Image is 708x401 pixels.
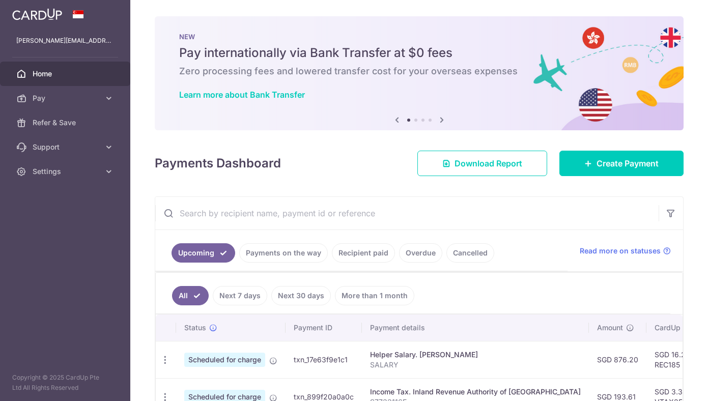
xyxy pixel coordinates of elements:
p: NEW [179,33,659,41]
a: Upcoming [172,243,235,263]
a: Create Payment [559,151,684,176]
input: Search by recipient name, payment id or reference [155,197,659,230]
span: Home [33,69,100,79]
p: [PERSON_NAME][EMAIL_ADDRESS][PERSON_NAME][DOMAIN_NAME] [16,36,114,46]
a: Recipient paid [332,243,395,263]
span: CardUp fee [655,323,693,333]
th: Payment details [362,314,589,341]
img: Bank transfer banner [155,16,684,130]
span: Amount [597,323,623,333]
span: Create Payment [597,157,659,169]
a: Overdue [399,243,442,263]
a: Payments on the way [239,243,328,263]
span: Read more on statuses [580,246,661,256]
img: CardUp [12,8,62,20]
span: Pay [33,93,100,103]
a: Cancelled [446,243,494,263]
div: Helper Salary. [PERSON_NAME] [370,350,581,360]
div: Income Tax. Inland Revenue Authority of [GEOGRAPHIC_DATA] [370,387,581,397]
span: Status [184,323,206,333]
h6: Zero processing fees and lowered transfer cost for your overseas expenses [179,65,659,77]
span: Refer & Save [33,118,100,128]
a: More than 1 month [335,286,414,305]
a: All [172,286,209,305]
a: Read more on statuses [580,246,671,256]
h4: Payments Dashboard [155,154,281,173]
td: SGD 876.20 [589,341,646,378]
a: Next 7 days [213,286,267,305]
span: Settings [33,166,100,177]
td: txn_17e63f9e1c1 [286,341,362,378]
p: SALARY [370,360,581,370]
a: Next 30 days [271,286,331,305]
a: Download Report [417,151,547,176]
a: Learn more about Bank Transfer [179,90,305,100]
span: Scheduled for charge [184,353,265,367]
span: Download Report [455,157,522,169]
span: Support [33,142,100,152]
th: Payment ID [286,314,362,341]
h5: Pay internationally via Bank Transfer at $0 fees [179,45,659,61]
